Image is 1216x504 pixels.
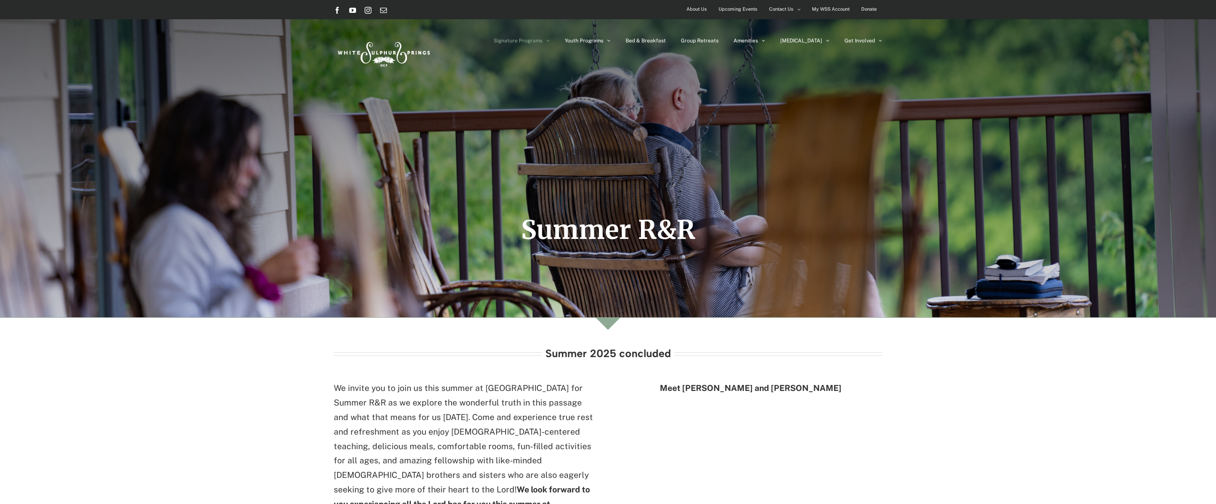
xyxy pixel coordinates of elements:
a: Youth Programs [565,19,611,62]
span: Bed & Breakfast [626,38,666,43]
span: [MEDICAL_DATA] [780,38,822,43]
span: My WSS Account [812,3,850,15]
a: Amenities [734,19,765,62]
span: Donate [861,3,877,15]
span: Amenities [734,38,758,43]
span: Group Retreats [681,38,719,43]
span: About Us [686,3,707,15]
strong: Meet [PERSON_NAME] and [PERSON_NAME] [660,383,842,393]
a: [MEDICAL_DATA] [780,19,830,62]
span: Summer R&R [521,214,695,246]
a: Get Involved [845,19,882,62]
a: YouTube [349,7,356,14]
h3: Summer 2025 concluded [545,348,671,359]
span: Get Involved [845,38,875,43]
span: Youth Programs [565,38,603,43]
a: Bed & Breakfast [626,19,666,62]
span: Upcoming Events [719,3,758,15]
img: White Sulphur Springs Logo [334,33,432,73]
span: Contact Us [769,3,794,15]
a: Email [380,7,387,14]
span: Signature Programs [494,38,542,43]
a: Signature Programs [494,19,550,62]
a: Facebook [334,7,341,14]
a: Instagram [365,7,371,14]
a: Group Retreats [681,19,719,62]
nav: Main Menu [494,19,882,62]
